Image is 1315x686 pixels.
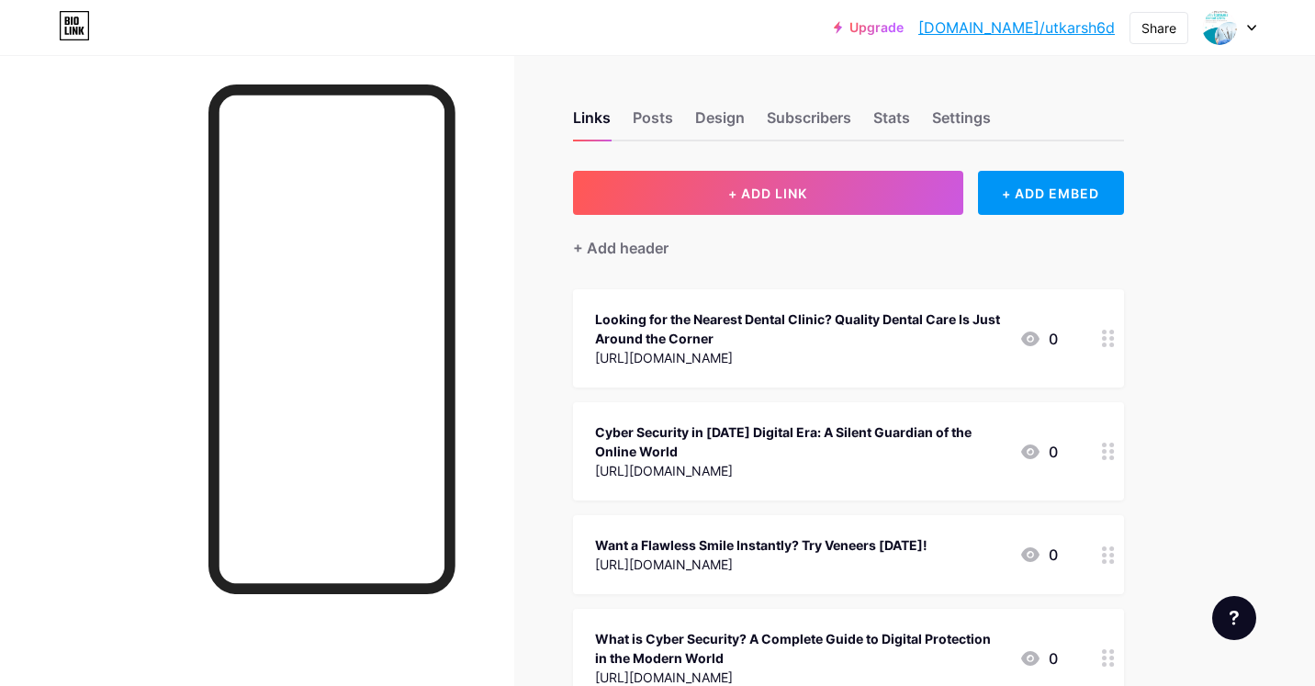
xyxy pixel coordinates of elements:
[595,348,1005,367] div: [URL][DOMAIN_NAME]
[633,107,673,140] div: Posts
[873,107,910,140] div: Stats
[573,237,669,259] div: + Add header
[728,186,807,201] span: + ADD LINK
[834,20,904,35] a: Upgrade
[1141,18,1176,38] div: Share
[767,107,851,140] div: Subscribers
[1019,328,1058,350] div: 0
[1019,647,1058,669] div: 0
[595,555,927,574] div: [URL][DOMAIN_NAME]
[932,107,991,140] div: Settings
[595,461,1005,480] div: [URL][DOMAIN_NAME]
[1019,441,1058,463] div: 0
[1202,10,1237,45] img: Utkarsh
[595,309,1005,348] div: Looking for the Nearest Dental Clinic? Quality Dental Care Is Just Around the Corner
[595,629,1005,668] div: What is Cyber Security? A Complete Guide to Digital Protection in the Modern World
[595,535,927,555] div: Want a Flawless Smile Instantly? Try Veneers [DATE]!
[573,107,611,140] div: Links
[978,171,1124,215] div: + ADD EMBED
[695,107,745,140] div: Design
[1019,544,1058,566] div: 0
[595,422,1005,461] div: Cyber Security in [DATE] Digital Era: A Silent Guardian of the Online World
[573,171,963,215] button: + ADD LINK
[918,17,1115,39] a: [DOMAIN_NAME]/utkarsh6d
